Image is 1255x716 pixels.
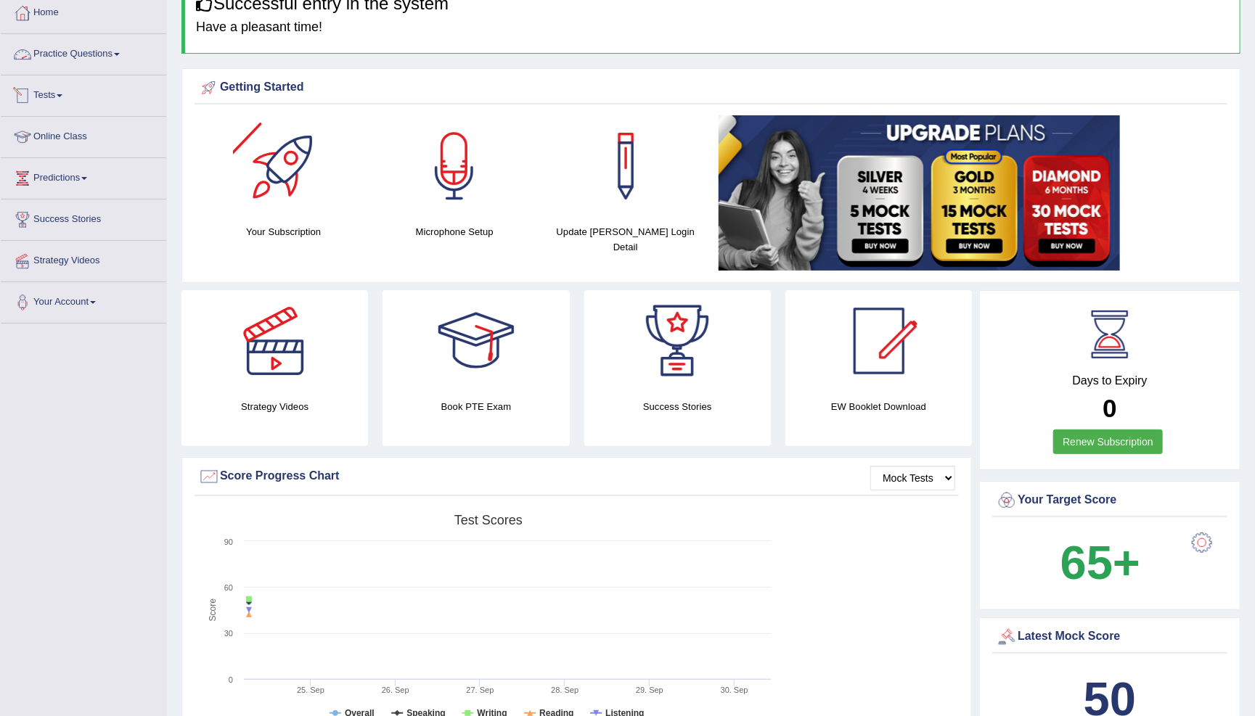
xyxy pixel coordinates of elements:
[1,34,166,70] a: Practice Questions
[198,77,1224,99] div: Getting Started
[377,224,534,239] h4: Microphone Setup
[1,158,166,194] a: Predictions
[1103,394,1116,422] b: 0
[224,538,233,546] text: 90
[1,75,166,112] a: Tests
[382,686,409,694] tspan: 26. Sep
[196,20,1229,35] h4: Have a pleasant time!
[547,224,704,255] h4: Update [PERSON_NAME] Login Detail
[297,686,324,694] tspan: 25. Sep
[719,115,1120,271] img: small5.jpg
[181,399,368,414] h4: Strategy Videos
[996,374,1224,387] h4: Days to Expiry
[1,199,166,236] a: Success Stories
[454,513,523,527] tspan: Test scores
[208,598,218,622] tspan: Score
[229,675,233,684] text: 0
[1,282,166,318] a: Your Account
[224,583,233,592] text: 60
[1060,536,1140,589] b: 65+
[383,399,569,414] h4: Book PTE Exam
[996,490,1224,511] div: Your Target Score
[1,117,166,153] a: Online Class
[198,466,955,487] div: Score Progress Chart
[551,686,579,694] tspan: 28. Sep
[1053,429,1163,454] a: Renew Subscription
[721,686,748,694] tspan: 30. Sep
[996,626,1224,648] div: Latest Mock Score
[636,686,663,694] tspan: 29. Sep
[224,629,233,638] text: 30
[467,686,494,694] tspan: 27. Sep
[1,241,166,277] a: Strategy Videos
[785,399,972,414] h4: EW Booklet Download
[584,399,771,414] h4: Success Stories
[205,224,362,239] h4: Your Subscription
